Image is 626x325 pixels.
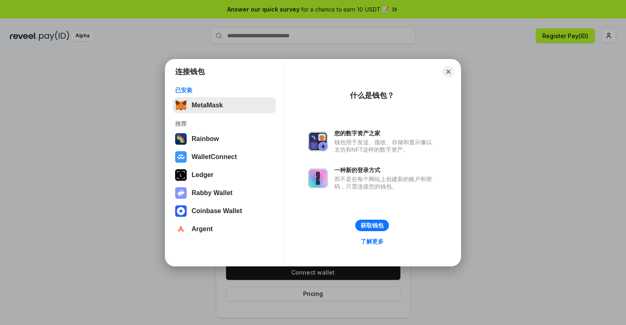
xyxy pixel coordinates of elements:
img: svg+xml,%3Csvg%20xmlns%3D%22http%3A%2F%2Fwww.w3.org%2F2000%2Fsvg%22%20width%3D%2228%22%20height%3... [175,169,187,181]
div: 您的数字资产之家 [334,130,436,137]
div: Rainbow [192,135,219,143]
a: 了解更多 [356,236,388,247]
img: svg+xml,%3Csvg%20width%3D%2228%22%20height%3D%2228%22%20viewBox%3D%220%200%2028%2028%22%20fill%3D... [175,151,187,163]
div: 什么是钱包？ [350,91,394,100]
button: Argent [173,221,276,237]
h1: 连接钱包 [175,67,205,77]
div: 获取钱包 [361,222,384,229]
button: 获取钱包 [355,220,389,231]
div: 一种新的登录方式 [334,166,436,174]
div: 而不是在每个网站上创建新的账户和密码，只需连接您的钱包。 [334,175,436,190]
img: svg+xml,%3Csvg%20fill%3D%22none%22%20height%3D%2233%22%20viewBox%3D%220%200%2035%2033%22%20width%... [175,100,187,111]
button: Rainbow [173,131,276,147]
div: MetaMask [192,102,223,109]
button: WalletConnect [173,149,276,165]
button: Close [443,66,454,77]
img: svg+xml,%3Csvg%20xmlns%3D%22http%3A%2F%2Fwww.w3.org%2F2000%2Fsvg%22%20fill%3D%22none%22%20viewBox... [175,187,187,199]
button: Ledger [173,167,276,183]
button: Coinbase Wallet [173,203,276,219]
div: 推荐 [175,120,273,127]
div: 钱包用于发送、接收、存储和显示像以太坊和NFT这样的数字资产。 [334,139,436,153]
div: Rabby Wallet [192,189,233,197]
div: 已安装 [175,86,273,94]
div: WalletConnect [192,153,237,161]
img: svg+xml,%3Csvg%20xmlns%3D%22http%3A%2F%2Fwww.w3.org%2F2000%2Fsvg%22%20fill%3D%22none%22%20viewBox... [308,132,328,151]
img: svg+xml,%3Csvg%20xmlns%3D%22http%3A%2F%2Fwww.w3.org%2F2000%2Fsvg%22%20fill%3D%22none%22%20viewBox... [308,168,328,188]
img: svg+xml,%3Csvg%20width%3D%22120%22%20height%3D%22120%22%20viewBox%3D%220%200%20120%20120%22%20fil... [175,133,187,145]
div: Coinbase Wallet [192,207,242,215]
button: Rabby Wallet [173,185,276,201]
div: 了解更多 [361,238,384,245]
img: svg+xml,%3Csvg%20width%3D%2228%22%20height%3D%2228%22%20viewBox%3D%220%200%2028%2028%22%20fill%3D... [175,223,187,235]
div: Argent [192,225,213,233]
div: Ledger [192,171,213,179]
button: MetaMask [173,97,276,114]
img: svg+xml,%3Csvg%20width%3D%2228%22%20height%3D%2228%22%20viewBox%3D%220%200%2028%2028%22%20fill%3D... [175,205,187,217]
